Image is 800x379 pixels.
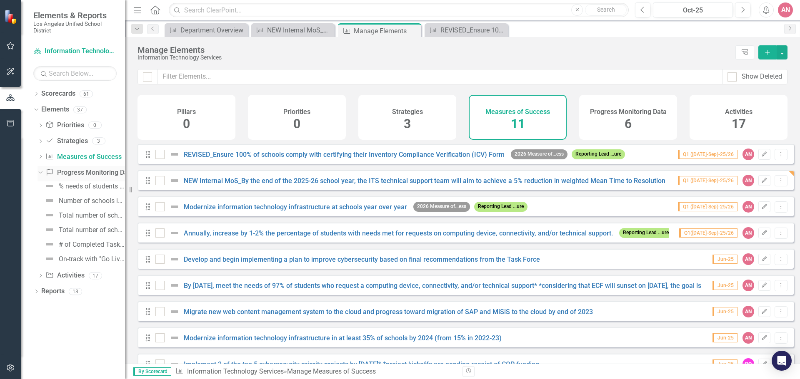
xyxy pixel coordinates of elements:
a: NEW Internal MoS_By the end of the 2025-26 school year, the ITS technical support team will aim t... [253,25,332,35]
span: Reporting Lead ...ure [572,149,625,159]
img: Not Defined [45,210,55,220]
span: Elements & Reports [33,10,117,20]
input: Search ClearPoint... [169,3,629,17]
h4: Priorities [283,108,310,116]
span: Jun-25 [712,333,737,342]
a: # of Completed Task Force Meetings ([DATE] through [DATE]) [42,238,125,251]
div: 61 [80,90,93,97]
a: % needs of students being met who request a computing device, connectivity, and/or technical support [42,179,125,193]
div: Oct-25 [656,5,730,15]
a: Elements [41,105,69,114]
div: 0 [88,122,102,129]
div: NEW Internal MoS_By the end of the 2025-26 school year, the ITS technical support team will aim t... [267,25,332,35]
a: REVISED_Ensure 100% of schools comply with certifying their Inventory Compliance Verification (IC... [184,151,505,159]
a: Scorecards [41,89,75,99]
input: Search Below... [33,66,117,81]
div: 13 [69,288,82,295]
a: REVISED_Ensure 100% of schools comply with certifying their Inventory Compliance Verification (IC... [427,25,506,35]
a: Progress Monitoring Data [45,168,133,178]
a: Priorities [45,121,84,130]
div: REVISED_Ensure 100% of schools comply with certifying their Inventory Compliance Verification (IC... [440,25,506,35]
h4: Activities [725,108,752,116]
div: AN [742,149,754,160]
span: 2026 Measure of...ess [511,149,567,159]
span: 0 [293,116,300,131]
a: Information Technology Services [33,47,117,56]
span: 0 [183,116,190,131]
img: Not Defined [170,202,180,212]
span: Jun-25 [712,281,737,290]
img: Not Defined [170,176,180,186]
div: PO [742,358,754,370]
a: Activities [45,271,84,280]
h4: Measures of Success [485,108,550,116]
a: Migrate new web content management system to the cloud and progress toward migration of SAP and M... [184,308,593,316]
h4: Progress Monitoring Data [590,108,667,116]
div: On-track with "Go Live" [59,255,125,263]
div: » Manage Measures of Success [175,367,456,377]
div: Manage Elements [354,26,419,36]
div: AN [742,280,754,291]
div: AN [742,227,754,239]
div: # of Completed Task Force Meetings ([DATE] through [DATE]) [59,241,125,248]
span: 11 [511,116,525,131]
div: % needs of students being met who request a computing device, connectivity, and/or technical support [59,183,125,190]
span: Search [597,6,615,13]
div: Total number of schools modernized for voice, [GEOGRAPHIC_DATA], LAN, Wi-Fi services [59,212,125,219]
div: Open Intercom Messenger [772,351,792,371]
a: Develop and begin implementing a plan to improve cybersecurity based on final recommendations fro... [184,255,540,263]
span: Q1 ([DATE]-Sep)-25/26 [678,202,737,211]
div: Number of schools in Design status ([GEOGRAPHIC_DATA], voice, LAN, Wi-Fi, Fiber) [59,197,125,205]
span: 3 [404,116,411,131]
span: Q1([DATE]-Sep)-25/26 [679,228,737,238]
input: Filter Elements... [157,69,722,84]
div: Show Deleted [742,72,782,82]
img: Not Defined [170,254,180,264]
div: 3 [92,138,105,145]
div: AN [742,306,754,317]
span: 2026 Measure of...ess [413,202,470,211]
a: Measures of Success [45,152,121,162]
span: 6 [625,116,632,131]
a: Reports [41,287,65,296]
span: Jun-25 [712,307,737,316]
small: Los Angeles Unified School District [33,20,117,34]
img: Not Defined [45,225,55,235]
h4: Pillars [177,108,196,116]
img: Not Defined [170,228,180,238]
img: Not Defined [170,149,180,159]
button: AN [778,2,793,17]
img: Not Defined [45,181,55,191]
span: Reporting Lead ...ure [619,228,672,238]
span: 17 [732,116,746,131]
img: ClearPoint Strategy [4,10,19,24]
a: Number of schools in Design status ([GEOGRAPHIC_DATA], voice, LAN, Wi-Fi, Fiber) [42,194,125,207]
img: Not Defined [45,196,55,206]
div: AN [742,201,754,213]
a: Department Overview [167,25,246,35]
a: Modernize information technology infrastructure at schools year over year [184,203,407,211]
h4: Strategies [392,108,423,116]
span: By Scorecard [133,367,171,376]
div: 37 [73,106,87,113]
a: Total number of schools modernized for voice, [GEOGRAPHIC_DATA], LAN, Wi-Fi services [42,208,125,222]
div: AN [742,253,754,265]
img: Not Defined [45,254,55,264]
img: Not Defined [45,239,55,249]
a: Information Technology Services [187,367,284,375]
div: Total number of schools modernized for Wi-Fi [59,226,125,234]
a: Strategies [45,136,87,146]
div: Department Overview [180,25,246,35]
a: Annually, increase by 1-2% the percentage of students with needs met for requests on computing de... [184,229,613,237]
span: Q1 ([DATE]-Sep)-25/26 [678,150,737,159]
img: Not Defined [170,359,180,369]
img: Not Defined [170,333,180,343]
a: Total number of schools modernized for Wi-Fi [42,223,125,236]
img: Not Defined [170,280,180,290]
div: AN [742,332,754,344]
a: Modernize information technology infrastructure in at least 35% of schools by 2024 (from 15% in 2... [184,334,502,342]
div: Manage Elements [137,45,731,54]
img: Not Defined [170,307,180,317]
span: Jun-25 [712,255,737,264]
